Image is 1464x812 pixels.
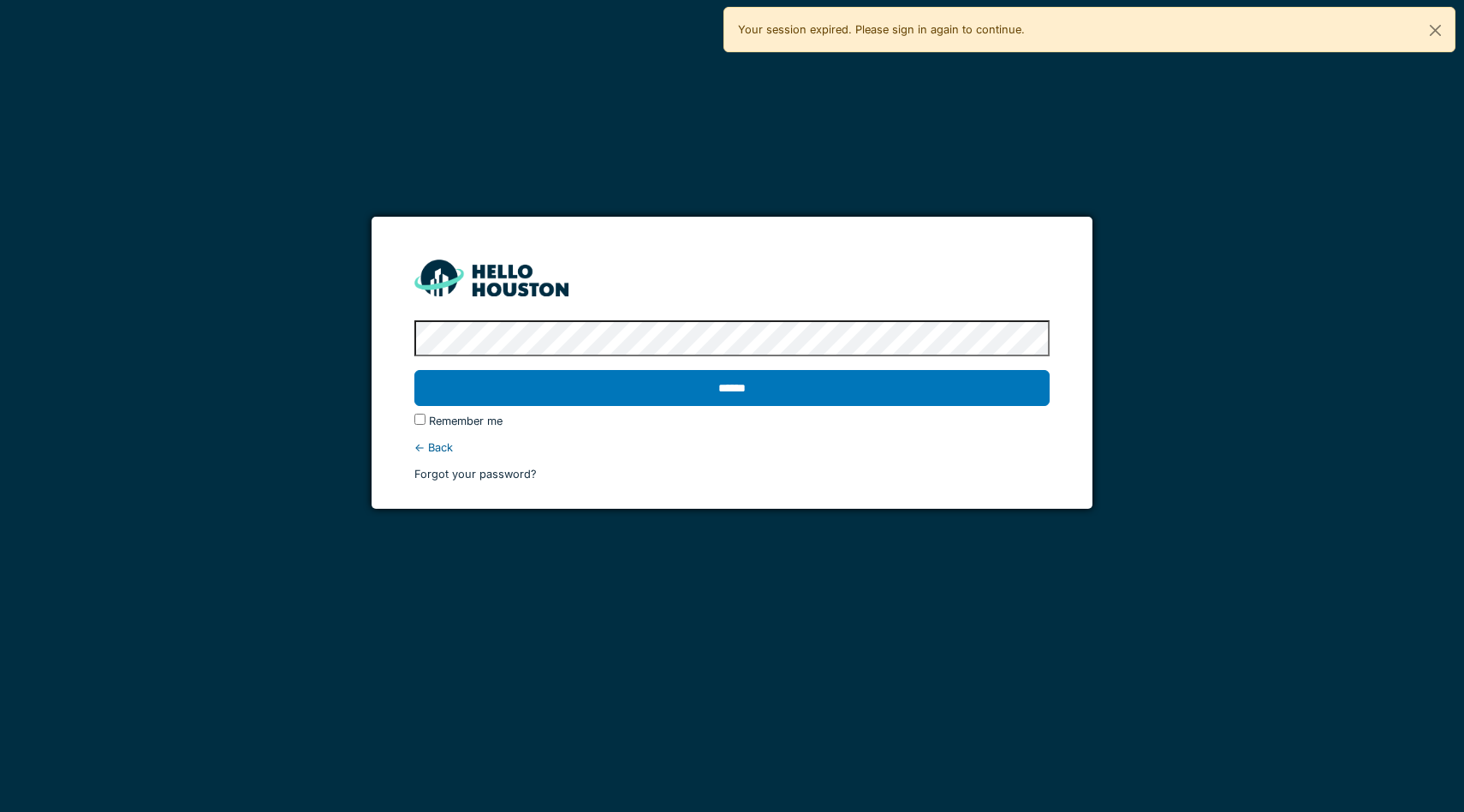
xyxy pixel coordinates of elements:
[414,439,1050,456] div: ← Back
[723,7,1455,52] div: Your session expired. Please sign in again to continue.
[414,468,537,481] a: Forgot your password?
[414,260,568,296] img: HH_line-BYnF2_Hg.png
[429,413,503,429] label: Remember me
[1416,8,1455,53] button: Close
